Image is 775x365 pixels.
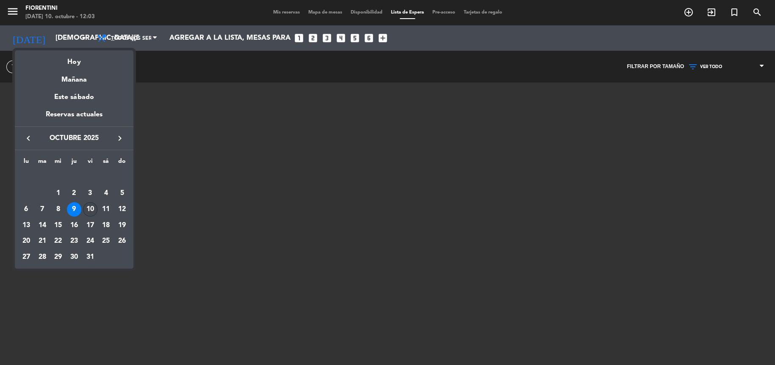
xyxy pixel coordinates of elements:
[99,186,113,200] div: 4
[82,186,98,202] td: 3 de octubre de 2025
[114,201,130,217] td: 12 de octubre de 2025
[66,186,82,202] td: 2 de octubre de 2025
[50,186,66,202] td: 1 de octubre de 2025
[34,156,50,170] th: martes
[19,202,33,217] div: 6
[34,233,50,250] td: 21 de octubre de 2025
[35,250,50,264] div: 28
[115,234,129,249] div: 26
[82,249,98,265] td: 31 de octubre de 2025
[23,133,33,143] i: keyboard_arrow_left
[66,233,82,250] td: 23 de octubre de 2025
[35,202,50,217] div: 7
[18,233,34,250] td: 20 de octubre de 2025
[67,218,81,233] div: 16
[18,201,34,217] td: 6 de octubre de 2025
[82,217,98,233] td: 17 de octubre de 2025
[115,218,129,233] div: 19
[50,201,66,217] td: 8 de octubre de 2025
[15,85,133,109] div: Este sábado
[82,201,98,217] td: 10 de octubre de 2025
[66,249,82,265] td: 30 de octubre de 2025
[35,218,50,233] div: 14
[67,186,81,200] div: 2
[114,156,130,170] th: domingo
[15,109,133,126] div: Reservas actuales
[82,156,98,170] th: viernes
[50,233,66,250] td: 22 de octubre de 2025
[67,202,81,217] div: 9
[114,217,130,233] td: 19 de octubre de 2025
[19,218,33,233] div: 13
[50,249,66,265] td: 29 de octubre de 2025
[18,170,130,186] td: OCT.
[67,250,81,264] div: 30
[115,133,125,143] i: keyboard_arrow_right
[66,217,82,233] td: 16 de octubre de 2025
[18,249,34,265] td: 27 de octubre de 2025
[112,133,127,144] button: keyboard_arrow_right
[36,133,112,144] span: octubre 2025
[99,218,113,233] div: 18
[50,217,66,233] td: 15 de octubre de 2025
[67,234,81,249] div: 23
[83,234,97,249] div: 24
[99,202,113,217] div: 11
[18,217,34,233] td: 13 de octubre de 2025
[114,233,130,250] td: 26 de octubre de 2025
[34,249,50,265] td: 28 de octubre de 2025
[83,186,97,200] div: 3
[83,250,97,264] div: 31
[34,217,50,233] td: 14 de octubre de 2025
[66,201,82,217] td: 9 de octubre de 2025
[15,50,133,68] div: Hoy
[83,218,97,233] div: 17
[51,218,65,233] div: 15
[51,202,65,217] div: 8
[66,156,82,170] th: jueves
[115,186,129,200] div: 5
[83,202,97,217] div: 10
[51,250,65,264] div: 29
[19,234,33,249] div: 20
[34,201,50,217] td: 7 de octubre de 2025
[98,201,114,217] td: 11 de octubre de 2025
[98,186,114,202] td: 4 de octubre de 2025
[19,250,33,264] div: 27
[82,233,98,250] td: 24 de octubre de 2025
[114,186,130,202] td: 5 de octubre de 2025
[51,234,65,249] div: 22
[98,156,114,170] th: sábado
[98,233,114,250] td: 25 de octubre de 2025
[99,234,113,249] div: 25
[35,234,50,249] div: 21
[15,68,133,85] div: Mañana
[51,186,65,200] div: 1
[18,156,34,170] th: lunes
[50,156,66,170] th: miércoles
[21,133,36,144] button: keyboard_arrow_left
[98,217,114,233] td: 18 de octubre de 2025
[115,202,129,217] div: 12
